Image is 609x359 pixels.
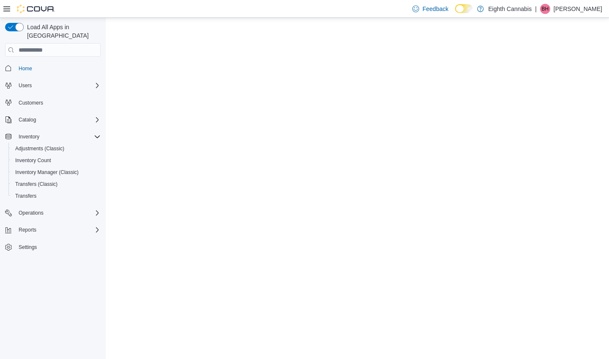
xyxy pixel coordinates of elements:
[12,167,101,177] span: Inventory Manager (Classic)
[554,4,602,14] p: [PERSON_NAME]
[15,98,47,108] a: Customers
[15,80,35,91] button: Users
[8,155,104,166] button: Inventory Count
[2,224,104,236] button: Reports
[19,226,36,233] span: Reports
[12,179,101,189] span: Transfers (Classic)
[15,225,101,235] span: Reports
[19,133,39,140] span: Inventory
[19,210,44,216] span: Operations
[535,4,537,14] p: |
[19,116,36,123] span: Catalog
[15,132,101,142] span: Inventory
[12,144,101,154] span: Adjustments (Classic)
[17,5,55,13] img: Cova
[15,115,39,125] button: Catalog
[12,191,40,201] a: Transfers
[19,65,32,72] span: Home
[15,80,101,91] span: Users
[455,4,473,13] input: Dark Mode
[15,157,51,164] span: Inventory Count
[12,167,82,177] a: Inventory Manager (Classic)
[19,244,37,251] span: Settings
[15,208,47,218] button: Operations
[15,208,101,218] span: Operations
[12,179,61,189] a: Transfers (Classic)
[8,143,104,155] button: Adjustments (Classic)
[488,4,532,14] p: Eighth Cannabis
[5,58,101,275] nav: Complex example
[422,5,448,13] span: Feedback
[12,155,101,166] span: Inventory Count
[15,132,43,142] button: Inventory
[15,64,36,74] a: Home
[19,99,43,106] span: Customers
[409,0,452,17] a: Feedback
[12,144,68,154] a: Adjustments (Classic)
[8,166,104,178] button: Inventory Manager (Classic)
[15,63,101,73] span: Home
[12,191,101,201] span: Transfers
[15,242,101,252] span: Settings
[19,82,32,89] span: Users
[15,225,40,235] button: Reports
[542,4,549,14] span: BH
[15,242,40,252] a: Settings
[2,114,104,126] button: Catalog
[2,241,104,253] button: Settings
[15,193,36,199] span: Transfers
[2,62,104,74] button: Home
[540,4,550,14] div: Brady Hillis
[15,97,101,108] span: Customers
[15,169,79,176] span: Inventory Manager (Classic)
[2,80,104,91] button: Users
[455,13,455,14] span: Dark Mode
[15,145,64,152] span: Adjustments (Classic)
[8,190,104,202] button: Transfers
[24,23,101,40] span: Load All Apps in [GEOGRAPHIC_DATA]
[8,178,104,190] button: Transfers (Classic)
[2,207,104,219] button: Operations
[2,131,104,143] button: Inventory
[15,181,58,188] span: Transfers (Classic)
[2,97,104,109] button: Customers
[15,115,101,125] span: Catalog
[12,155,55,166] a: Inventory Count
